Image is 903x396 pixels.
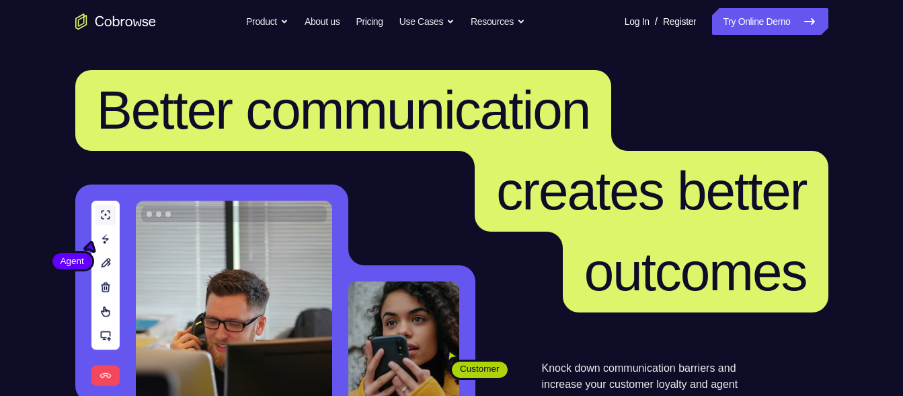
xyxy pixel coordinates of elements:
[625,8,650,35] a: Log In
[471,8,525,35] button: Resources
[305,8,340,35] a: About us
[399,8,455,35] button: Use Cases
[75,13,156,30] a: Go to the home page
[663,8,696,35] a: Register
[584,242,807,302] span: outcomes
[712,8,828,35] a: Try Online Demo
[246,8,288,35] button: Product
[496,161,806,221] span: creates better
[655,13,658,30] span: /
[97,80,590,140] span: Better communication
[356,8,383,35] a: Pricing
